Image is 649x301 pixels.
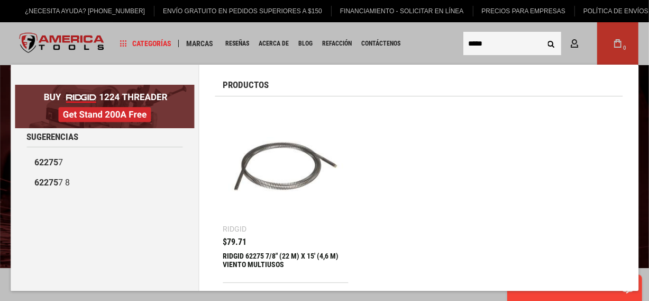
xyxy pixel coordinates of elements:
a: RIDGID 62275 7/8 Ridgid $79.71 RIDGID 62275 7/8" (22 M) X 15' (4,6 M) VIENTO MULTIUSOS [223,104,348,282]
button: Buscar [541,33,561,54]
font: Categorías [132,39,171,48]
font: Productos [223,79,269,90]
font: Sugerencias [26,131,78,142]
font: 62275 [34,157,58,167]
font: $79.71 [223,237,246,247]
font: Marcas [186,39,213,48]
a: BOGO: ¡Compre la roscadora RIDGID® 1224 y obtenga un soporte de 200 A gratis! [15,85,194,93]
img: BOGO: ¡Compre la roscadora RIDGID® 1224 y obtenga un soporte de 200 A gratis! [15,85,194,128]
div: RIDGID 62275 7/8 [223,252,348,277]
a: Marcas [181,37,218,51]
font: 7 [58,157,63,167]
a: Categorías [115,37,176,51]
font: 7 8 [58,178,70,188]
button: Abrir el widget de chat LiveChat [122,14,134,26]
font: Ridgid [223,225,246,233]
font: RIDGID 62275 7/8" (22 M) X 15' (4,6 M) VIENTO MULTIUSOS [223,252,339,269]
a: 622757 [26,153,182,173]
img: RIDGID 62275 7/8 [228,110,343,225]
font: 62275 [34,178,58,188]
a: 622757 8 [26,173,182,193]
font: Estamos fuera ahora mismo. ¡Vuelve más tarde! [15,16,222,24]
